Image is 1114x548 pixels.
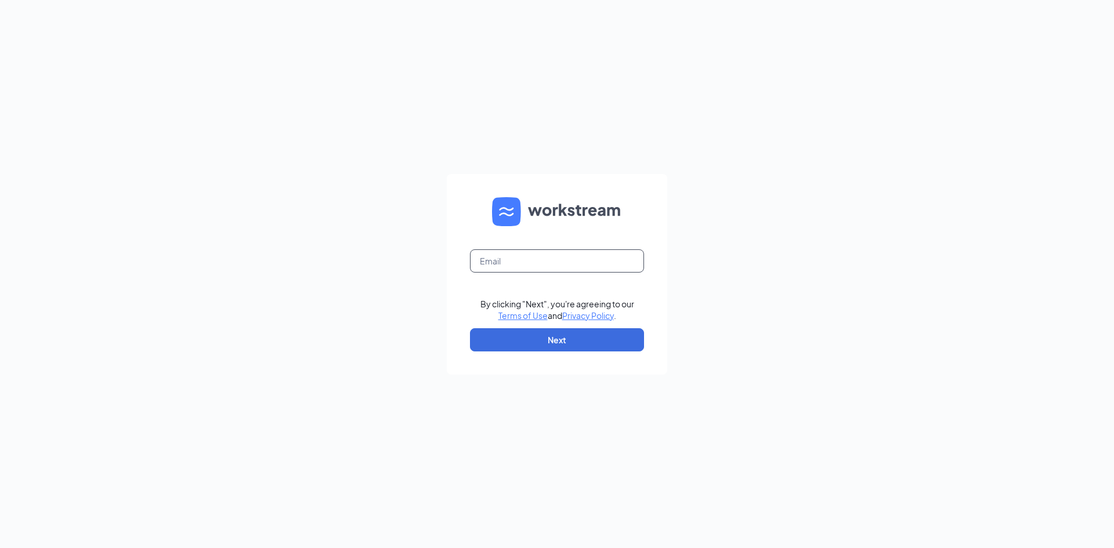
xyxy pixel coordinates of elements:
[470,328,644,351] button: Next
[498,310,548,321] a: Terms of Use
[492,197,622,226] img: WS logo and Workstream text
[562,310,614,321] a: Privacy Policy
[480,298,634,321] div: By clicking "Next", you're agreeing to our and .
[470,249,644,273] input: Email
